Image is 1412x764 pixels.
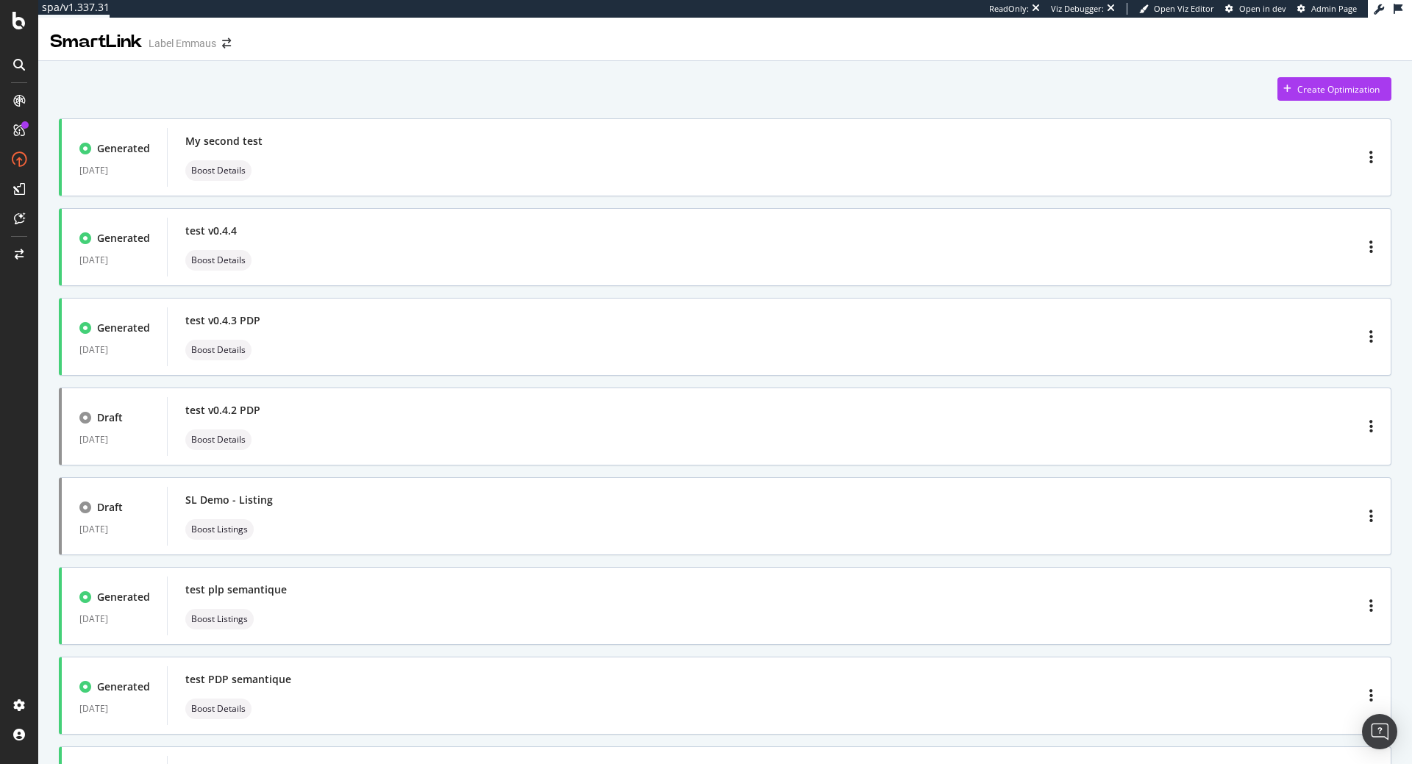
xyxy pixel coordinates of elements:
span: Boost Details [191,256,246,265]
div: neutral label [185,160,252,181]
span: Open Viz Editor [1154,3,1214,14]
div: neutral label [185,699,252,719]
button: Create Optimization [1277,77,1391,101]
div: test plp semantique [185,582,287,597]
div: Draft [97,500,123,515]
a: Generated[DATE]test plp semantiqueneutral label [59,567,1391,645]
div: Generated [97,141,150,156]
span: Boost Details [191,435,246,444]
div: neutral label [185,250,252,271]
div: Label Emmaus [149,36,216,51]
div: neutral label [185,519,254,540]
div: SmartLink [50,29,143,54]
div: neutral label [185,609,254,629]
div: Generated [97,590,150,604]
span: Boost Details [191,346,246,354]
div: [DATE] [79,521,149,538]
div: [DATE] [79,610,149,628]
span: Boost Listings [191,615,248,624]
a: Draft[DATE]test v0.4.2 PDPneutral label [59,388,1391,465]
span: Boost Listings [191,525,248,534]
div: SL Demo - Listing [185,493,273,507]
div: Generated [97,231,150,246]
div: arrow-right-arrow-left [222,38,231,49]
div: Draft [97,410,123,425]
div: test v0.4.2 PDP [185,403,260,418]
div: ReadOnly: [989,3,1029,15]
a: Draft[DATE]SL Demo - Listingneutral label [59,477,1391,555]
div: [DATE] [79,700,149,718]
div: My second test [185,134,263,149]
a: Generated[DATE]test v0.4.4neutral label [59,208,1391,286]
div: [DATE] [79,341,149,359]
div: test PDP semantique [185,672,291,687]
div: test v0.4.3 PDP [185,313,260,328]
div: Open Intercom Messenger [1362,714,1397,749]
div: test v0.4.4 [185,224,237,238]
a: Generated[DATE]test v0.4.3 PDPneutral label [59,298,1391,376]
div: Generated [97,321,150,335]
div: Viz Debugger: [1051,3,1104,15]
div: neutral label [185,429,252,450]
div: Create Optimization [1297,83,1380,96]
span: Open in dev [1239,3,1286,14]
div: [DATE] [79,162,149,179]
div: neutral label [185,340,252,360]
a: Generated[DATE]My second testneutral label [59,118,1391,196]
a: Admin Page [1297,3,1357,15]
a: Generated[DATE]test PDP semantiqueneutral label [59,657,1391,735]
span: Admin Page [1311,3,1357,14]
a: Open in dev [1225,3,1286,15]
a: Open Viz Editor [1139,3,1214,15]
div: [DATE] [79,431,149,449]
span: Boost Details [191,704,246,713]
div: Generated [97,679,150,694]
span: Boost Details [191,166,246,175]
div: [DATE] [79,251,149,269]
